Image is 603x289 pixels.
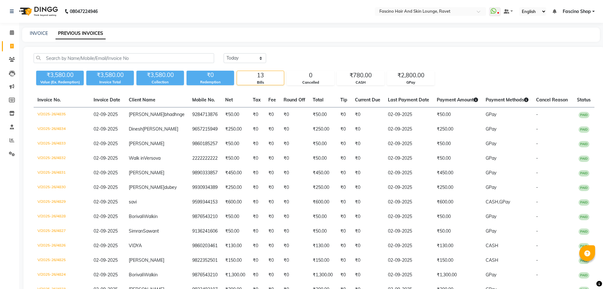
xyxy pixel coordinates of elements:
[221,122,249,137] td: ₹250.00
[309,224,337,239] td: ₹50.00
[499,199,510,205] span: GPay
[351,180,384,195] td: ₹0
[280,253,309,268] td: ₹0
[34,53,214,63] input: Search by Name/Mobile/Email/Invoice No
[309,195,337,209] td: ₹600.00
[337,209,351,224] td: ₹0
[268,97,276,103] span: Fee
[433,137,482,151] td: ₹50.00
[94,184,118,190] span: 02-09-2025
[536,97,568,103] span: Cancel Reason
[129,141,164,146] span: [PERSON_NAME]
[536,272,538,278] span: -
[253,97,261,103] span: Tax
[351,224,384,239] td: ₹0
[486,228,496,234] span: GPay
[265,107,280,122] td: ₹0
[136,80,184,85] div: Collection
[355,97,380,103] span: Current Due
[579,112,589,118] span: PAID
[337,151,351,166] td: ₹0
[433,180,482,195] td: ₹250.00
[340,97,347,103] span: Tip
[221,209,249,224] td: ₹50.00
[249,253,265,268] td: ₹0
[313,97,324,103] span: Total
[280,107,309,122] td: ₹0
[387,71,434,80] div: ₹2,800.00
[34,195,90,209] td: V/2025-26/4829
[433,239,482,253] td: ₹130.00
[351,268,384,282] td: ₹0
[249,180,265,195] td: ₹0
[129,170,164,176] span: [PERSON_NAME]
[486,243,498,248] span: CASH
[536,112,538,117] span: -
[337,137,351,151] td: ₹0
[280,151,309,166] td: ₹0
[16,3,60,20] img: logo
[187,71,234,80] div: ₹0
[249,209,265,224] td: ₹0
[94,214,118,219] span: 02-09-2025
[384,239,433,253] td: 02-09-2025
[94,141,118,146] span: 02-09-2025
[129,199,137,205] span: savi
[337,253,351,268] td: ₹0
[309,253,337,268] td: ₹150.00
[337,166,351,180] td: ₹0
[351,209,384,224] td: ₹0
[265,209,280,224] td: ₹0
[486,184,496,190] span: GPay
[309,209,337,224] td: ₹50.00
[265,224,280,239] td: ₹0
[536,243,538,248] span: -
[351,195,384,209] td: ₹0
[433,209,482,224] td: ₹50.00
[30,30,48,36] a: INVOICE
[70,3,98,20] b: 08047224946
[221,239,249,253] td: ₹130.00
[579,214,589,220] span: PAID
[280,180,309,195] td: ₹0
[94,257,118,263] span: 02-09-2025
[188,224,221,239] td: 9136241606
[188,209,221,224] td: 9876543210
[433,224,482,239] td: ₹50.00
[192,97,215,103] span: Mobile No.
[188,151,221,166] td: 2222222222
[388,97,429,103] span: Last Payment Date
[143,126,178,132] span: [PERSON_NAME]
[34,253,90,268] td: V/2025-26/4825
[309,107,337,122] td: ₹50.00
[221,166,249,180] td: ₹450.00
[486,199,499,205] span: CASH,
[36,71,84,80] div: ₹3,580.00
[280,122,309,137] td: ₹0
[34,224,90,239] td: V/2025-26/4827
[280,209,309,224] td: ₹0
[280,166,309,180] td: ₹0
[486,126,496,132] span: GPay
[387,80,434,85] div: GPay
[577,97,591,103] span: Status
[437,97,478,103] span: Payment Amount
[265,195,280,209] td: ₹0
[129,214,144,219] span: Borivali
[129,257,164,263] span: [PERSON_NAME]
[237,71,284,80] div: 13
[86,80,134,85] div: Invoice Total
[34,209,90,224] td: V/2025-26/4828
[34,122,90,137] td: V/2025-26/4834
[34,180,90,195] td: V/2025-26/4830
[309,180,337,195] td: ₹250.00
[225,97,233,103] span: Net
[280,268,309,282] td: ₹0
[351,151,384,166] td: ₹0
[486,272,496,278] span: GPay
[337,71,384,80] div: ₹780.00
[579,228,589,235] span: PAID
[56,28,106,39] a: PREVIOUS INVOICES
[433,166,482,180] td: ₹450.00
[287,71,334,80] div: 0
